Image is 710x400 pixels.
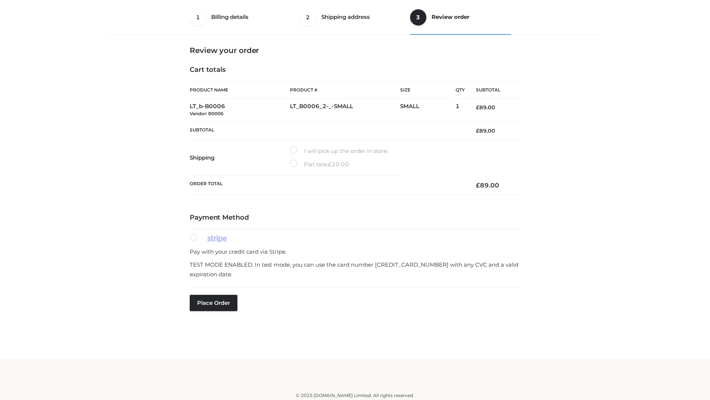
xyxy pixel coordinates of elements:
th: Subtotal [190,121,465,140]
span: £ [476,127,479,134]
p: Pay with your credit card via Stripe. [190,247,520,257]
div: © 2025 [DOMAIN_NAME] Limited. All rights reserved. [110,392,600,399]
span: £ [476,181,480,189]
bdi: 89.00 [476,127,495,134]
bdi: 20.00 [328,161,349,168]
bdi: 89.00 [476,181,499,189]
h4: Cart totals [190,66,520,74]
td: LT_B0006_2-_-SMALL [290,99,400,122]
th: Subtotal [465,82,520,99]
td: SMALL [400,99,456,122]
button: Place order [190,295,237,311]
th: Product # [290,81,400,99]
label: I will pick up the order in store. [290,146,388,156]
th: Product Name [190,81,290,99]
p: TEST MODE ENABLED. In test mode, you can use the card number [CREDIT_CARD_NUMBER] with any CVC an... [190,260,520,279]
span: £ [476,104,479,111]
td: LT_b-B0006 [190,99,290,122]
th: Size [400,82,452,99]
td: 1 [456,99,465,122]
th: Shipping [190,140,290,176]
h4: Payment Method [190,214,520,222]
bdi: 89.00 [476,104,495,111]
h3: Review your order [190,46,520,55]
small: Vendor: B0006 [190,111,223,116]
label: Flat rate: [290,160,349,169]
span: £ [328,161,332,168]
th: Order Total [190,176,465,195]
th: Qty [456,81,465,99]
